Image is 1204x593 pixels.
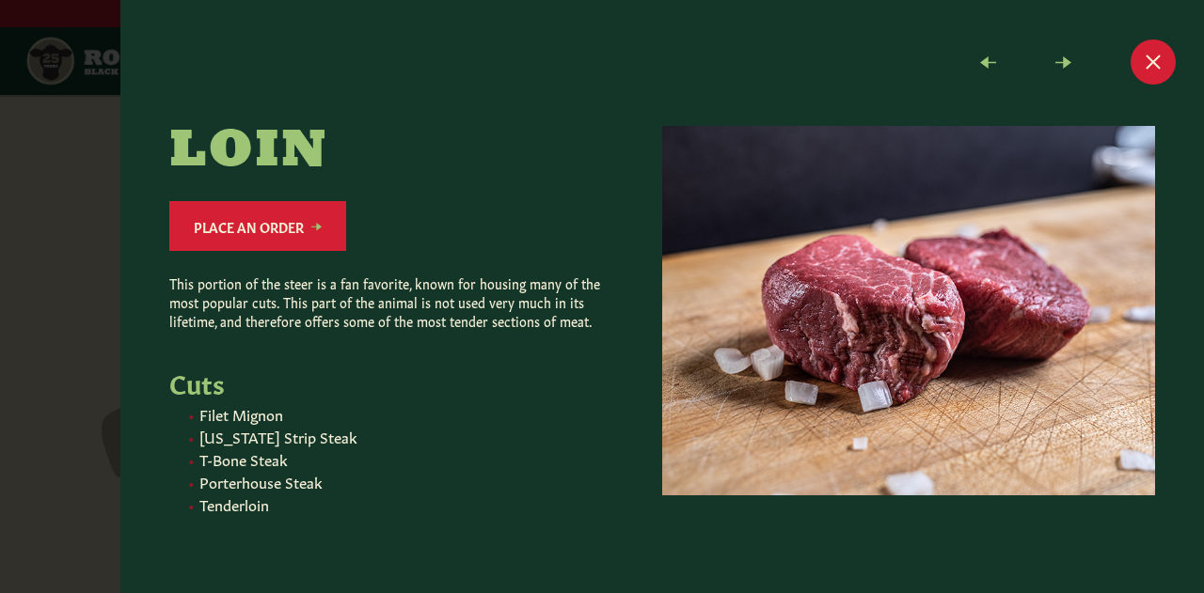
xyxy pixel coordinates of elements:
[1131,39,1176,85] button: Close modal
[199,449,617,468] li: T-Bone Steak
[199,427,617,445] li: [US_STATE] Strip Steak
[169,367,617,397] h5: Cuts
[199,494,617,513] li: Tenderloin
[169,126,617,179] h2: Loin
[199,472,617,491] li: Porterhouse Steak
[169,273,617,330] p: This portion of the steer is a fan favorite, known for housing many of the most popular cuts. Thi...
[199,404,617,423] li: Filet Mignon
[169,201,346,251] a: Place an Order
